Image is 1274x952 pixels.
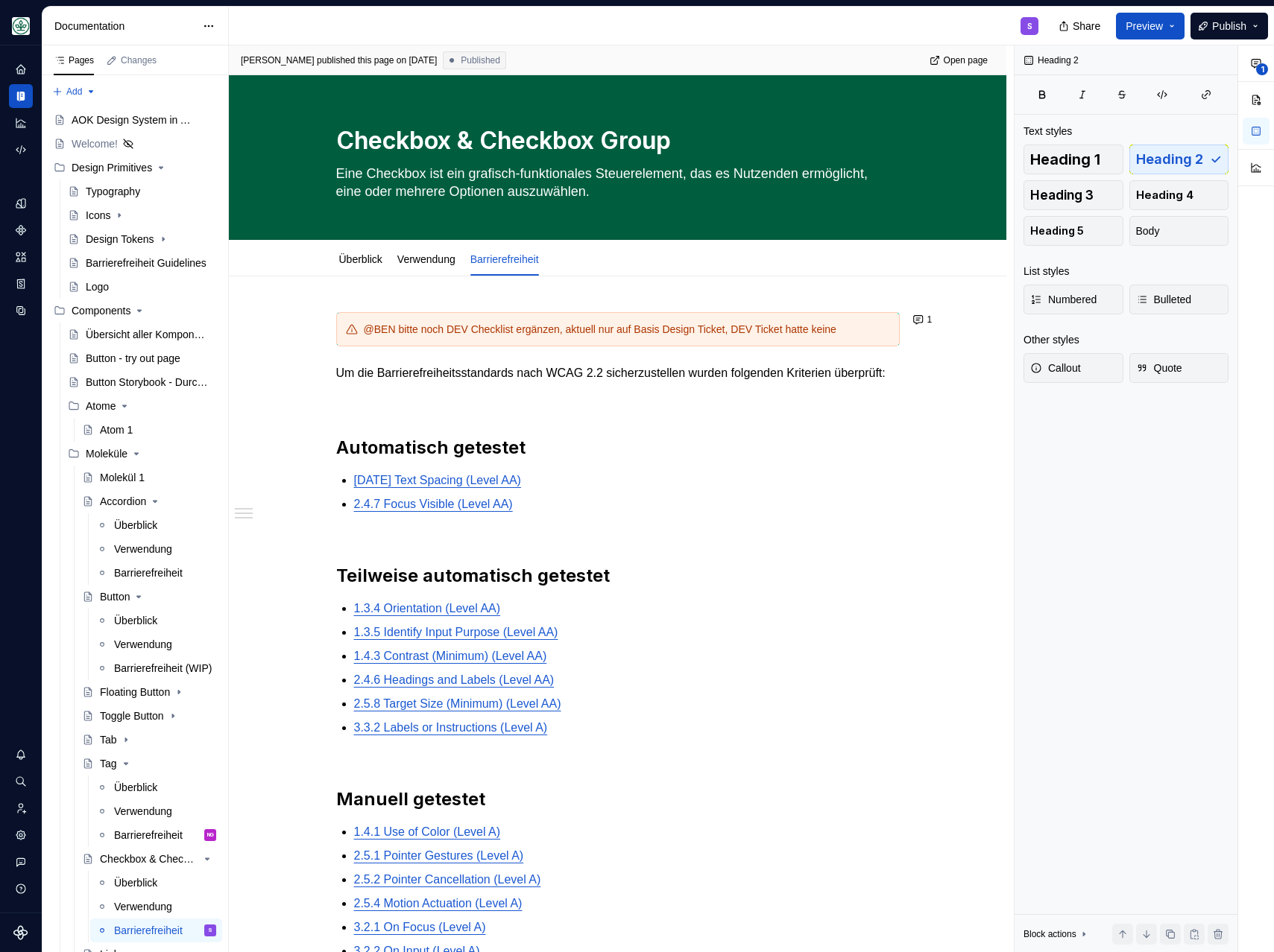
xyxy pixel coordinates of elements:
a: 2.5.4 Motion Actuation (Level A) [354,897,523,910]
button: Body [1129,216,1229,246]
button: Add [48,81,101,102]
a: Überblick [90,871,222,895]
span: Body [1136,223,1160,238]
div: Other styles [1024,332,1079,347]
span: 1 [1256,63,1268,75]
button: Search ⌘K [9,769,33,793]
div: Atome [62,394,222,418]
a: Components [9,218,33,242]
a: 2.4.7 Focus Visible (Level AA) [354,498,513,510]
span: Published [461,54,500,66]
a: 1.4.1 Use of Color (Level A) [354,825,501,838]
div: Design Tokens [86,232,154,247]
span: Open page [944,54,988,66]
button: Contact support [9,850,33,874]
a: BarrierefreiheitS [90,918,222,942]
a: Überblick [339,253,382,265]
span: 1 [927,314,933,326]
span: [PERSON_NAME] [241,54,315,66]
a: Floating Button [76,680,222,704]
div: Analytics [9,111,33,135]
a: Storybook stories [9,272,33,296]
a: Barrierefreiheit [470,253,539,265]
a: Open page [925,50,994,71]
div: Notifications [9,743,33,767]
svg: Supernova Logo [13,925,28,940]
strong: Automatisch getestet [336,437,526,458]
div: Components [72,303,130,318]
div: Verwendung [114,637,172,652]
div: Typography [86,184,140,199]
button: Preview [1116,13,1185,39]
img: df5db9ef-aba0-4771-bf51-9763b7497661.png [12,17,30,35]
a: Checkbox & Checkbox Group [76,847,222,871]
div: Atome [86,399,116,413]
a: Verwendung [90,895,222,918]
a: Button Storybook - Durchstich! [62,370,222,394]
a: Icons [62,203,222,227]
div: S [208,923,212,938]
a: Typography [62,180,222,203]
div: Pages [54,54,94,66]
div: Data sources [9,299,33,323]
div: Barrierefreiheit (WIP) [114,661,212,676]
strong: Teilweise automatisch getestet [336,565,610,586]
div: Verwendung [114,899,172,914]
a: AOK Design System in Arbeit [48,108,222,132]
button: Quote [1129,353,1229,383]
div: Button - try out page [86,351,180,366]
a: Barrierefreiheit [90,561,222,585]
a: Assets [9,245,33,269]
a: Documentation [9,84,33,108]
a: Verwendung [90,632,222,656]
a: 2.4.6 Headings and Labels (Level AA) [354,673,555,686]
div: Moleküle [62,442,222,466]
div: Checkbox & Checkbox Group [100,851,198,866]
div: Design Primitives [72,160,152,175]
div: Changes [121,54,157,66]
div: Components [48,299,222,323]
a: Tab [76,728,222,752]
a: 2.5.2 Pointer Cancellation (Level A) [354,873,541,886]
a: Logo [62,275,222,299]
a: Accordion [76,489,222,513]
div: Barrierefreiheit [114,923,183,938]
span: Add [66,86,82,98]
div: Button [100,589,130,604]
div: Übersicht aller Komponenten [86,327,209,342]
div: Moleküle [86,446,127,461]
div: Verwendung [114,542,172,556]
a: Molekül 1 [76,466,222,489]
button: Numbered [1024,285,1123,314]
div: Toggle Button [100,708,164,723]
a: 1.3.4 Orientation (Level AA) [354,602,501,615]
div: Barrierefreiheit [114,828,183,842]
div: Icons [86,208,110,223]
button: 1 [909,309,939,330]
div: Barrierefreiheit [114,565,183,580]
div: Text styles [1024,124,1072,139]
div: List styles [1024,264,1069,279]
div: @BEN bitte noch DEV Checklist ergänzen, aktuell nur auf Basis Design Ticket, DEV Ticket hatte keine [364,322,890,337]
button: Publish [1191,13,1268,39]
a: Verwendung [397,253,455,265]
div: Tab [100,732,117,747]
a: Übersicht aller Komponenten [62,323,222,346]
div: Verwendung [114,804,172,819]
div: Design Primitives [48,156,222,180]
button: Bulleted [1129,285,1229,314]
textarea: Checkbox & Checkbox Group [333,123,897,159]
div: Überblick [333,243,388,274]
div: Logo [86,279,109,294]
a: Überblick [90,513,222,537]
span: Callout [1030,361,1081,375]
a: Button - try out page [62,346,222,370]
div: Überblick [114,875,157,890]
div: Molekül 1 [100,470,145,485]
